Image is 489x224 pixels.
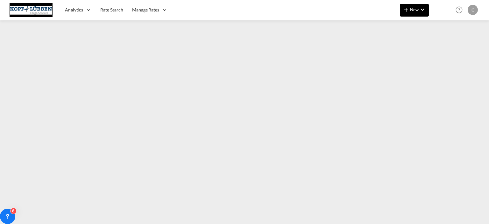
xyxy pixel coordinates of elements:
[468,5,478,15] div: C
[402,7,426,12] span: New
[400,4,429,17] button: icon-plus 400-fgNewicon-chevron-down
[454,4,464,15] span: Help
[100,7,123,12] span: Rate Search
[402,6,410,13] md-icon: icon-plus 400-fg
[454,4,468,16] div: Help
[132,7,159,13] span: Manage Rates
[10,3,53,17] img: 25cf3bb0aafc11ee9c4fdbd399af7748.JPG
[419,6,426,13] md-icon: icon-chevron-down
[65,7,83,13] span: Analytics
